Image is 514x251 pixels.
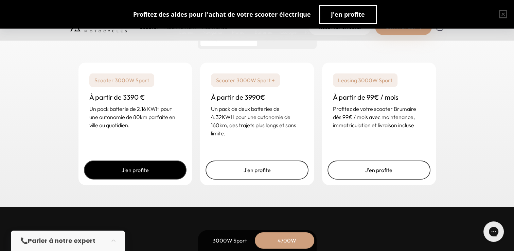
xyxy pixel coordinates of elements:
p: Un pack batterie de 2.16 KWH pour une autonomie de 80km parfaite en ville au quotidien. [89,105,181,129]
p: Scooter 3000W Sport [89,73,154,87]
div: 3000W Sport [203,232,257,249]
h3: À partir de 3390 € [89,93,181,102]
a: J'en profite [327,161,430,180]
h3: À partir de 99€ / mois [333,93,425,102]
div: 4700W [260,232,314,249]
p: Leasing 3000W Sport [333,73,397,87]
iframe: Gorgias live chat messenger [480,219,507,244]
a: J'en profite [206,161,308,180]
p: Scooter 3000W Sport + [211,73,280,87]
h3: À partir de 3990€ [211,93,303,102]
a: J'en profite [84,161,187,180]
p: Profitez de votre scooter Brumaire dès 99€ / mois avec maintenance, immatriculation et livraison ... [333,105,425,129]
p: Un pack de deux batteries de 4.32KWH pour une autonomie de 160km, des trajets plus longs et sans ... [211,105,303,137]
